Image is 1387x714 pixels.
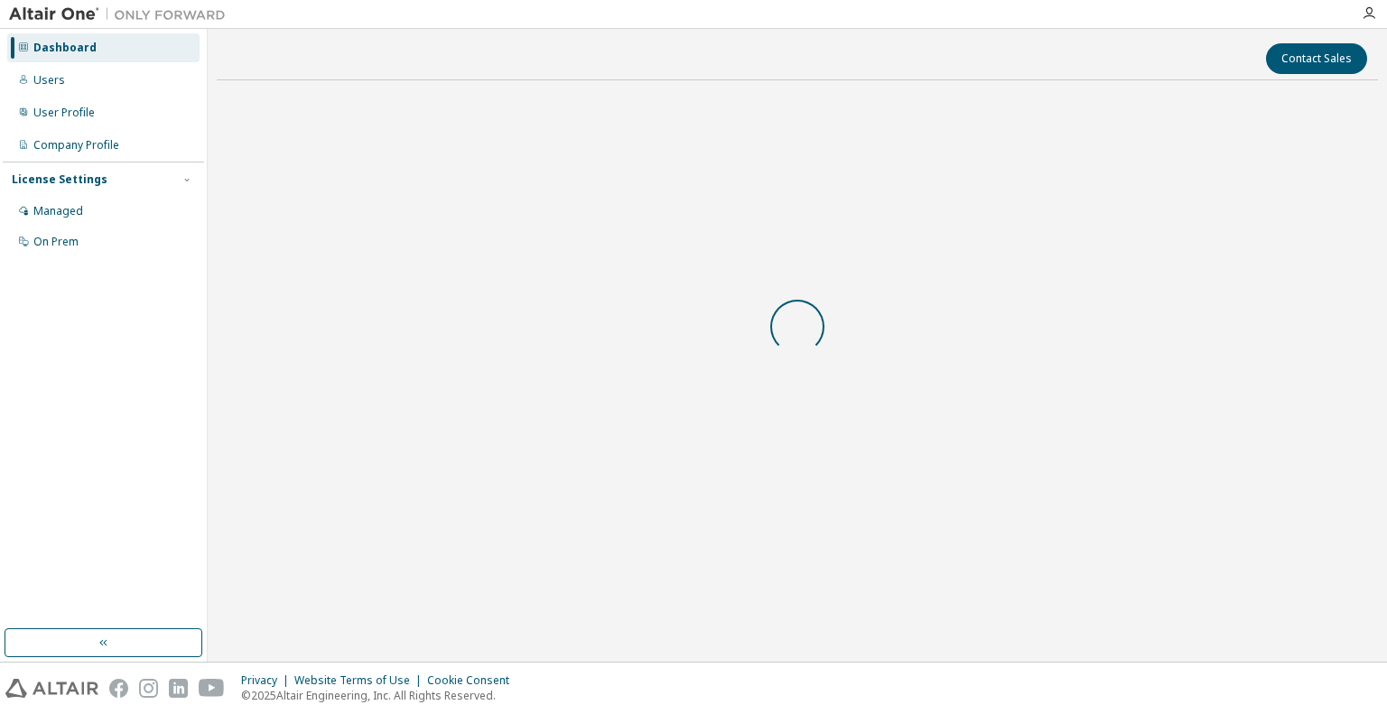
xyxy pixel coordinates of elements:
div: Website Terms of Use [294,673,427,688]
div: Cookie Consent [427,673,520,688]
div: License Settings [12,172,107,187]
img: Altair One [9,5,235,23]
button: Contact Sales [1266,43,1367,74]
p: © 2025 Altair Engineering, Inc. All Rights Reserved. [241,688,520,703]
div: Company Profile [33,138,119,153]
div: Managed [33,204,83,218]
img: facebook.svg [109,679,128,698]
img: altair_logo.svg [5,679,98,698]
div: Privacy [241,673,294,688]
div: User Profile [33,106,95,120]
div: Users [33,73,65,88]
img: instagram.svg [139,679,158,698]
div: Dashboard [33,41,97,55]
img: youtube.svg [199,679,225,698]
img: linkedin.svg [169,679,188,698]
div: On Prem [33,235,79,249]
